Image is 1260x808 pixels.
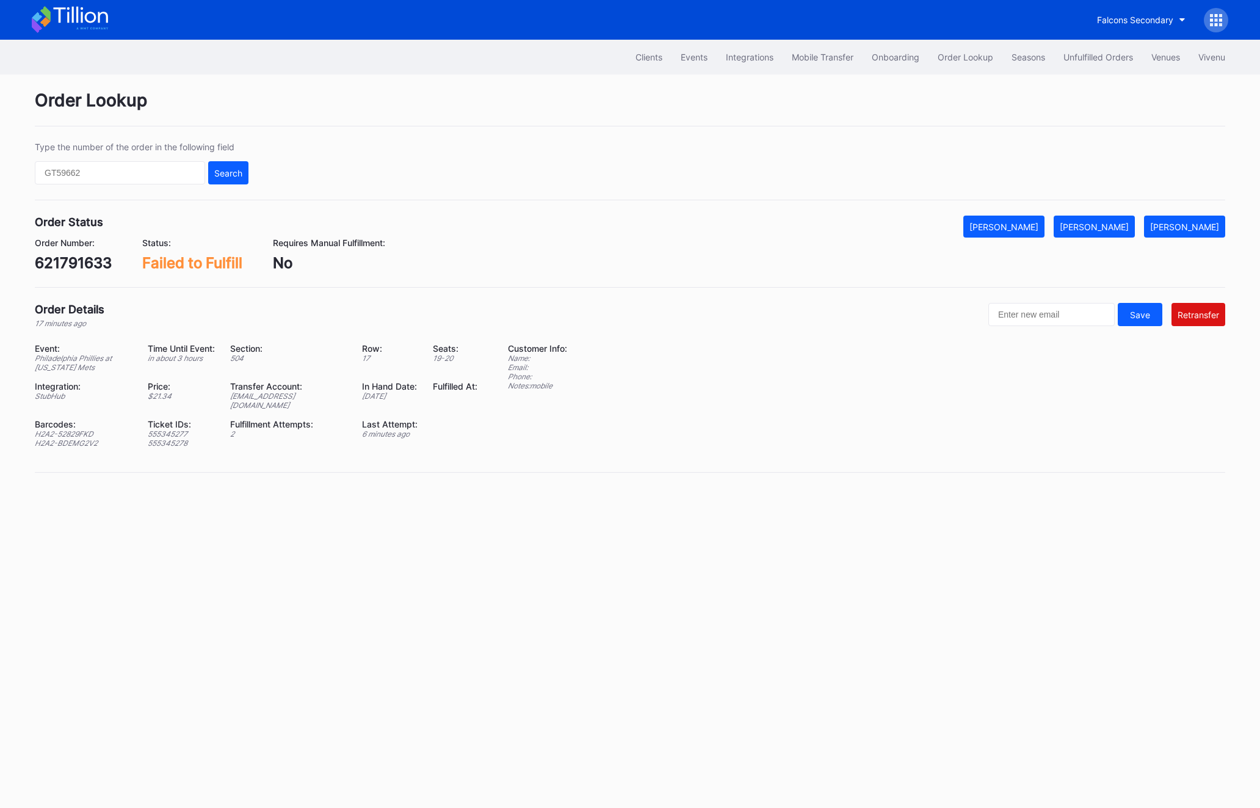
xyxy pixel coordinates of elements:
[35,343,132,354] div: Event:
[35,161,205,184] input: GT59662
[872,52,919,62] div: Onboarding
[672,46,717,68] button: Events
[717,46,783,68] button: Integrations
[35,238,112,248] div: Order Number:
[273,238,385,248] div: Requires Manual Fulfillment:
[1060,222,1129,232] div: [PERSON_NAME]
[1171,303,1225,326] button: Retransfer
[35,391,132,401] div: StubHub
[1054,216,1135,238] button: [PERSON_NAME]
[35,439,132,448] div: H2A2-BDEMG2V2
[35,429,132,439] div: H2A2-52829FKD
[1178,310,1219,320] div: Retransfer
[626,46,672,68] button: Clients
[142,238,242,248] div: Status:
[792,52,853,62] div: Mobile Transfer
[1144,216,1225,238] button: [PERSON_NAME]
[142,254,242,272] div: Failed to Fulfill
[148,343,215,354] div: Time Until Event:
[230,429,347,439] div: 2
[1088,9,1195,31] button: Falcons Secondary
[273,254,385,272] div: No
[938,52,993,62] div: Order Lookup
[1097,15,1173,25] div: Falcons Secondary
[362,391,418,401] div: [DATE]
[362,354,418,363] div: 17
[1054,46,1142,68] button: Unfulfilled Orders
[1130,310,1150,320] div: Save
[433,343,477,354] div: Seats:
[783,46,863,68] button: Mobile Transfer
[929,46,1002,68] button: Order Lookup
[35,319,104,328] div: 17 minutes ago
[1002,46,1054,68] button: Seasons
[208,161,248,184] button: Search
[35,254,112,272] div: 621791633
[362,343,418,354] div: Row:
[230,354,347,363] div: 504
[508,343,567,354] div: Customer Info:
[362,381,418,391] div: In Hand Date:
[508,363,567,372] div: Email:
[681,52,708,62] div: Events
[148,419,215,429] div: Ticket IDs:
[35,303,104,316] div: Order Details
[35,419,132,429] div: Barcodes:
[230,419,347,429] div: Fulfillment Attempts:
[1118,303,1162,326] button: Save
[1189,46,1234,68] button: Vivenu
[433,354,477,363] div: 19 - 20
[35,381,132,391] div: Integration:
[1151,52,1180,62] div: Venues
[148,391,215,401] div: $ 21.34
[1198,52,1225,62] div: Vivenu
[230,381,347,391] div: Transfer Account:
[1063,52,1133,62] div: Unfulfilled Orders
[969,222,1038,232] div: [PERSON_NAME]
[1142,46,1189,68] button: Venues
[362,429,418,439] div: 6 minutes ago
[35,354,132,372] div: Philadelphia Phillies at [US_STATE] Mets
[863,46,929,68] button: Onboarding
[726,52,773,62] div: Integrations
[1150,222,1219,232] div: [PERSON_NAME]
[148,354,215,363] div: in about 3 hours
[1012,52,1045,62] div: Seasons
[433,381,477,391] div: Fulfilled At:
[362,419,418,429] div: Last Attempt:
[635,52,662,62] div: Clients
[35,142,248,152] div: Type the number of the order in the following field
[230,343,347,354] div: Section:
[35,90,1225,126] div: Order Lookup
[988,303,1115,326] input: Enter new email
[148,381,215,391] div: Price:
[214,168,242,178] div: Search
[508,354,567,363] div: Name:
[963,216,1045,238] button: [PERSON_NAME]
[508,372,567,381] div: Phone:
[148,439,215,448] div: 555345278
[508,381,567,390] div: Notes: mobile
[35,216,103,228] div: Order Status
[148,429,215,439] div: 555345277
[230,391,347,410] div: [EMAIL_ADDRESS][DOMAIN_NAME]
